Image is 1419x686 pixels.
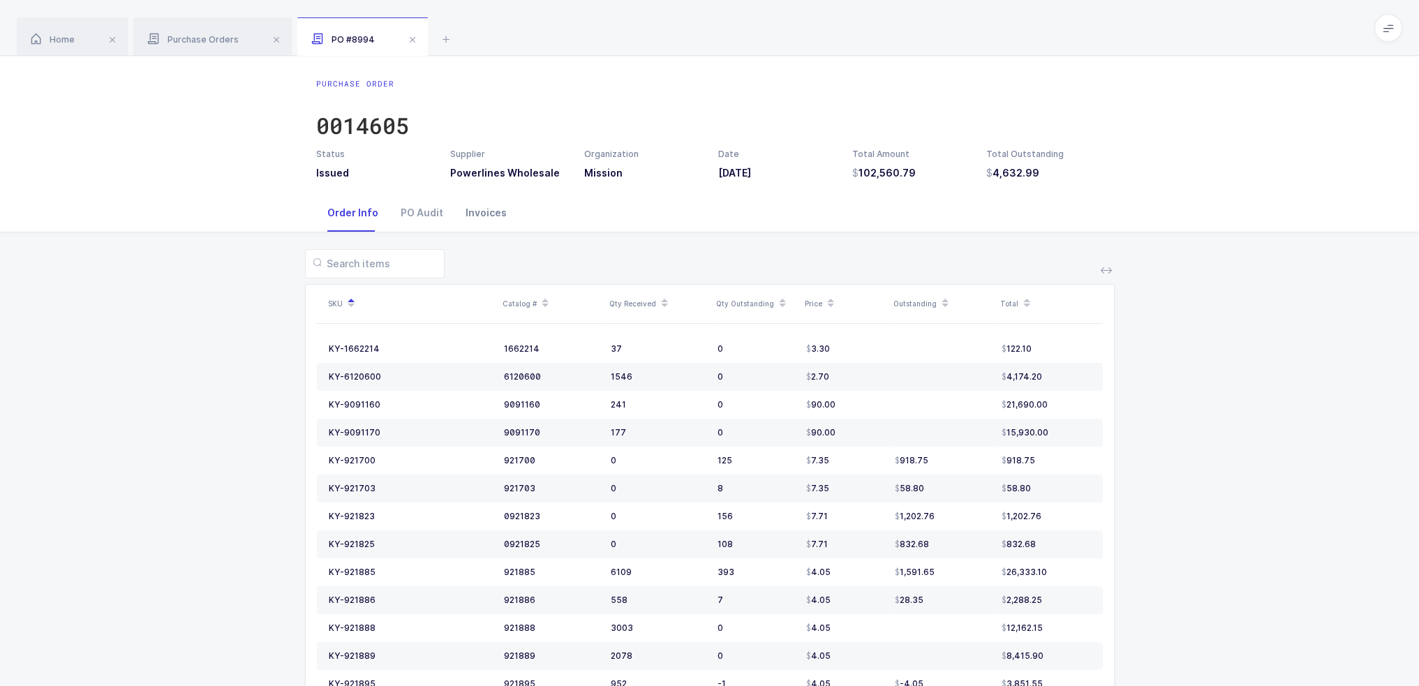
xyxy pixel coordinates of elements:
span: Home [31,34,75,45]
div: Organization [584,148,701,161]
span: 122.10 [1002,343,1032,355]
span: 90.00 [806,427,835,438]
span: 102,560.79 [852,166,916,180]
span: 2.70 [806,371,829,382]
div: Qty Received [609,292,708,315]
span: 15,930.00 [1002,427,1048,438]
span: 4.05 [806,650,831,662]
span: 832.68 [1002,539,1036,550]
div: 921885 [504,567,600,578]
div: Invoices [454,194,518,232]
span: 26,333.10 [1002,567,1047,578]
span: 4.05 [806,622,831,634]
div: PO Audit [389,194,454,232]
div: 393 [718,567,795,578]
span: 4.05 [806,595,831,606]
div: 6109 [611,567,706,578]
div: KY-921823 [329,511,375,522]
span: Purchase Orders [147,34,239,45]
div: 0 [718,343,795,355]
div: KY-6120600 [329,371,381,382]
div: 0 [611,539,706,550]
div: 0921823 [504,511,600,522]
div: Catalog # [503,292,601,315]
h3: Mission [584,166,701,180]
div: 0 [718,371,795,382]
input: Search items [305,249,445,278]
div: KY-9091170 [329,427,380,438]
div: 177 [611,427,706,438]
div: 0 [718,399,795,410]
div: Total [1000,292,1099,315]
div: 1546 [611,371,706,382]
div: 241 [611,399,706,410]
span: 7.35 [806,455,829,466]
span: 832.68 [895,539,929,550]
div: 0 [718,622,795,634]
div: Purchase Order [316,78,409,89]
div: Total Outstanding [986,148,1104,161]
div: KY-921888 [329,622,376,634]
div: Order Info [316,194,389,232]
div: 558 [611,595,706,606]
div: Status [316,148,433,161]
div: Price [805,292,885,315]
div: 156 [718,511,795,522]
div: Supplier [450,148,567,161]
span: 4,174.20 [1002,371,1042,382]
h3: Issued [316,166,433,180]
div: Outstanding [893,292,992,315]
div: 921889 [504,650,600,662]
span: 58.80 [895,483,924,494]
span: 4.05 [806,567,831,578]
span: 2,288.25 [1002,595,1042,606]
span: 7.71 [806,539,828,550]
span: 58.80 [1002,483,1031,494]
div: KY-9091160 [329,399,380,410]
div: KY-921889 [329,650,376,662]
div: Qty Outstanding [716,292,796,315]
div: KY-921700 [329,455,376,466]
div: KY-921703 [329,483,376,494]
div: 7 [718,595,795,606]
h3: [DATE] [718,166,835,180]
div: KY-1662214 [329,343,380,355]
div: 8 [718,483,795,494]
div: SKU [328,292,494,315]
div: 9091170 [504,427,600,438]
span: 8,415.90 [1002,650,1043,662]
div: 0 [718,427,795,438]
span: 12,162.15 [1002,622,1043,634]
div: Total Amount [852,148,969,161]
span: 4,632.99 [986,166,1039,180]
div: 921703 [504,483,600,494]
div: 0 [611,483,706,494]
div: 921886 [504,595,600,606]
div: 1662214 [504,343,600,355]
div: 125 [718,455,795,466]
span: 28.35 [895,595,923,606]
div: 0921825 [504,539,600,550]
div: 0 [611,455,706,466]
div: 9091160 [504,399,600,410]
div: Date [718,148,835,161]
div: 921700 [504,455,600,466]
div: 2078 [611,650,706,662]
span: 918.75 [1002,455,1035,466]
div: 6120600 [504,371,600,382]
span: 918.75 [895,455,928,466]
div: 0 [718,650,795,662]
div: KY-921886 [329,595,376,606]
span: 21,690.00 [1002,399,1048,410]
span: 7.71 [806,511,828,522]
span: 90.00 [806,399,835,410]
h3: Powerlines Wholesale [450,166,567,180]
div: 0 [611,511,706,522]
span: 3.30 [806,343,830,355]
div: KY-921885 [329,567,376,578]
span: 1,591.65 [895,567,935,578]
span: PO #8994 [311,34,375,45]
span: 1,202.76 [1002,511,1041,522]
div: 3003 [611,622,706,634]
div: 37 [611,343,706,355]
